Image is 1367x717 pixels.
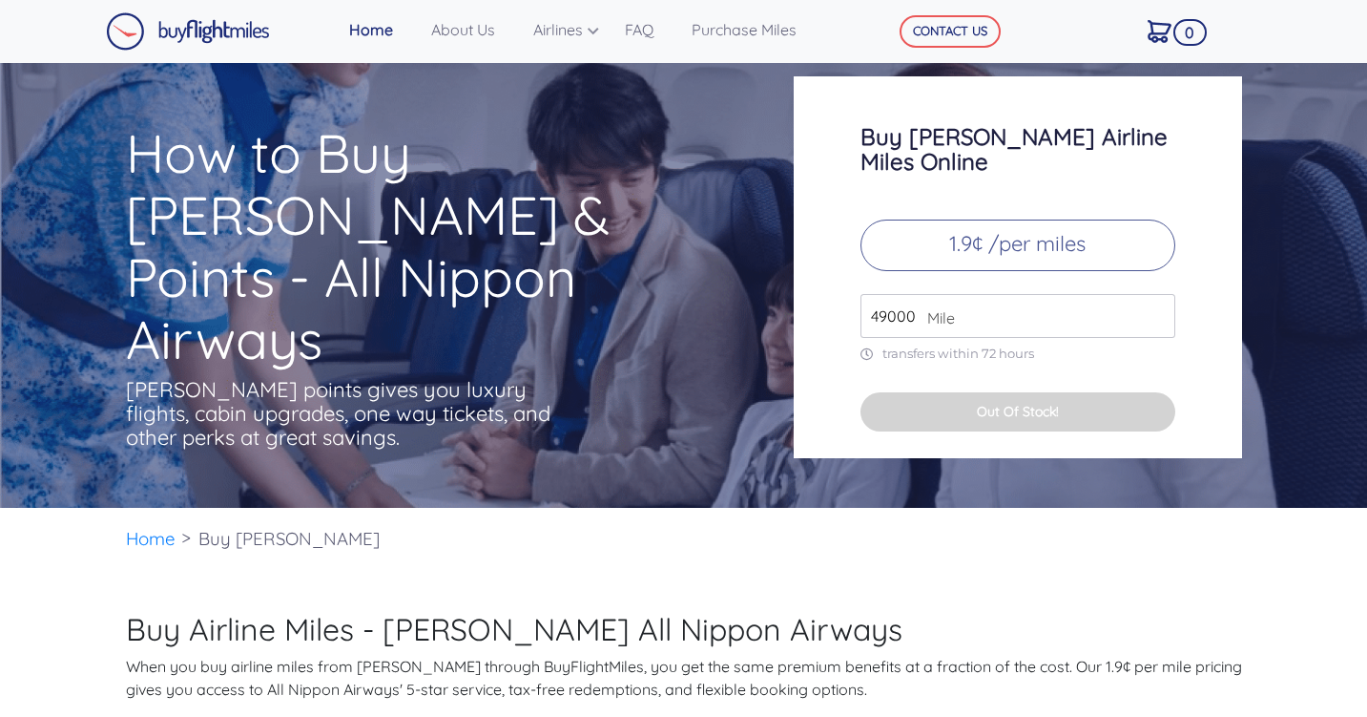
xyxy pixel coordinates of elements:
[126,378,555,450] p: [PERSON_NAME] points gives you luxury flights, cabin upgrades, one way tickets, and other perks a...
[860,124,1175,174] h3: Buy [PERSON_NAME] Airline Miles Online
[424,11,526,49] a: About Us
[1140,11,1198,51] a: 0
[1173,19,1208,46] span: 0
[189,508,389,570] li: Buy [PERSON_NAME]
[126,527,176,550] a: Home
[526,11,617,49] a: Airlines
[342,11,424,49] a: Home
[106,12,270,51] img: Buy Flight Miles Logo
[860,346,1175,362] p: transfers within 72 hours
[126,122,719,370] h1: How to Buy [PERSON_NAME] & Points - All Nippon Airways
[126,655,1242,701] p: When you buy airline miles from [PERSON_NAME] through BuyFlightMiles, you get the same premium be...
[918,306,955,329] span: Mile
[860,220,1175,271] p: 1.9¢ /per miles
[860,392,1175,432] button: Out Of Stock!
[126,611,1242,647] h2: Buy Airline Miles - [PERSON_NAME] All Nippon Airways
[1148,20,1171,43] img: Cart
[106,8,270,55] a: Buy Flight Miles Logo
[617,11,684,49] a: FAQ
[900,15,1001,48] button: CONTACT US
[684,11,827,49] a: Purchase Miles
